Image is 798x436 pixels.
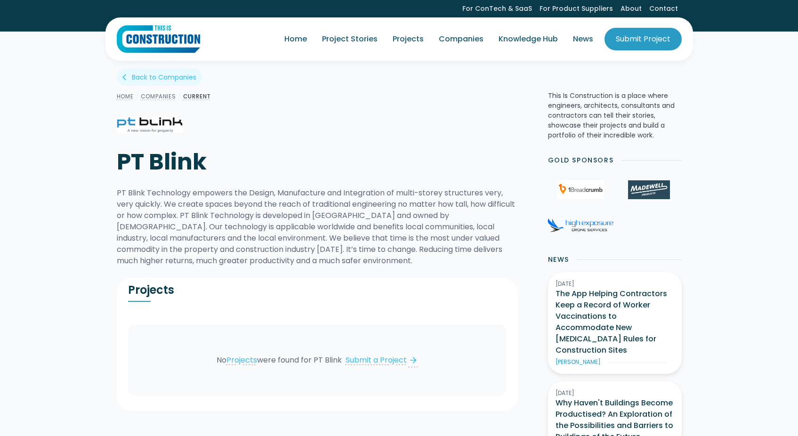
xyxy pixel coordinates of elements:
div: arrow_back_ios [122,73,130,82]
div: Submit a Project [346,355,407,366]
h2: Gold Sponsors [548,155,614,165]
div: Submit Project [616,33,670,45]
div: Back to Companies [132,73,196,82]
a: Projects [385,26,431,52]
div: / [134,91,141,102]
a: News [565,26,601,52]
a: Project Stories [314,26,385,52]
div: [DATE] [556,389,674,397]
a: [DATE]The App Helping Contractors Keep a Record of Worker Vaccinations to Accommodate New [MEDICA... [548,272,682,374]
a: Knowledge Hub [491,26,565,52]
div: [PERSON_NAME] [556,358,601,366]
a: Submit a Projectarrow_forward [342,355,418,366]
div: / [176,91,183,102]
div: PT Blink [314,355,342,365]
a: home [117,25,200,53]
a: Companies [141,92,176,100]
h1: PT Blink [117,148,406,176]
a: Home [117,92,134,100]
a: Current [183,92,211,100]
h2: News [548,255,569,265]
div: PT Blink Technology empowers the Design, Manufacture and Integration of multi-storey structures v... [117,187,518,266]
h2: Projects [128,283,317,297]
a: arrow_back_iosBack to Companies [117,68,202,86]
div: [DATE] [556,280,674,288]
img: High Exposure [548,218,613,232]
a: Companies [431,26,491,52]
div: arrow_forward [409,355,418,365]
a: Home [277,26,314,52]
img: PT Blink [117,117,183,133]
img: This Is Construction Logo [117,25,200,53]
img: Madewell Products [628,180,669,199]
div: No were found for [217,355,312,365]
a: Submit Project [605,28,682,50]
a: Projects [226,355,257,365]
img: 1Breadcrumb [557,180,604,199]
p: This Is Construction is a place where engineers, architects, consultants and contractors can tell... [548,91,682,140]
h3: The App Helping Contractors Keep a Record of Worker Vaccinations to Accommodate New [MEDICAL_DATA... [556,288,674,356]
